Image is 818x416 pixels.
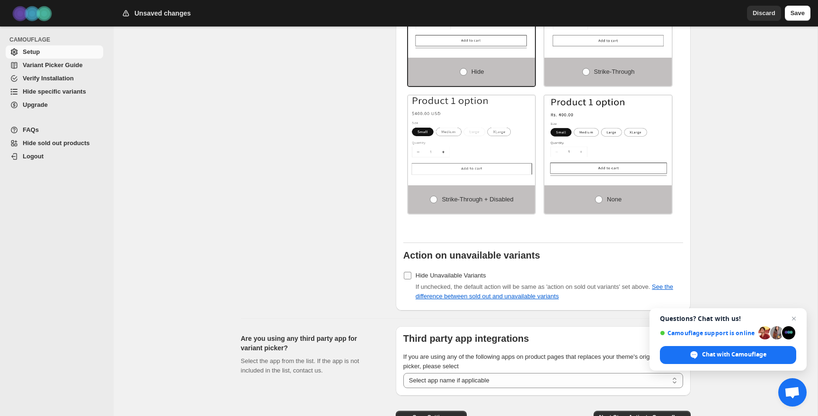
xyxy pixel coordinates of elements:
[778,378,807,407] div: Open chat
[6,59,103,72] a: Variant Picker Guide
[15,25,23,32] img: website_grey.svg
[660,346,796,364] div: Chat with Camouflage
[753,9,775,18] span: Discard
[9,36,107,43] span: CAMOUFLAGE
[27,15,46,23] div: v 4.0.25
[25,25,104,32] div: Domain: [DOMAIN_NAME]
[15,15,23,23] img: logo_orange.svg
[471,68,484,75] span: Hide
[26,55,33,62] img: tab_domain_overview_orange.svg
[23,139,90,147] span: Hide sold out products
[23,126,39,133] span: FAQs
[660,329,755,337] span: Camouflage support is online
[6,150,103,163] a: Logout
[403,353,680,370] span: If you are using any of the following apps on product pages that replaces your theme's original v...
[6,85,103,98] a: Hide specific variants
[36,56,85,62] div: Domain Overview
[544,95,672,176] img: None
[660,315,796,322] span: Questions? Chat with us!
[416,272,486,279] span: Hide Unavailable Variants
[6,123,103,137] a: FAQs
[134,9,191,18] h2: Unsaved changes
[403,250,540,260] b: Action on unavailable variants
[94,55,102,62] img: tab_keywords_by_traffic_grey.svg
[23,153,44,160] span: Logout
[747,6,781,21] button: Discard
[6,72,103,85] a: Verify Installation
[23,48,40,55] span: Setup
[241,334,381,353] h2: Are you using any third party app for variant picker?
[6,45,103,59] a: Setup
[408,95,535,176] img: Strike-through + Disabled
[442,196,513,203] span: Strike-through + Disabled
[791,9,805,18] span: Save
[6,137,103,150] a: Hide sold out products
[105,56,160,62] div: Keywords by Traffic
[23,61,82,69] span: Variant Picker Guide
[788,313,800,324] span: Close chat
[594,68,635,75] span: Strike-through
[241,357,359,374] span: Select the app from the list. If the app is not included in the list, contact us.
[23,101,48,108] span: Upgrade
[785,6,810,21] button: Save
[416,283,673,300] span: If unchecked, the default action will be same as 'action on sold out variants' set above.
[607,196,622,203] span: None
[702,350,766,359] span: Chat with Camouflage
[23,88,86,95] span: Hide specific variants
[403,333,529,344] b: Third party app integrations
[6,98,103,112] a: Upgrade
[23,75,74,82] span: Verify Installation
